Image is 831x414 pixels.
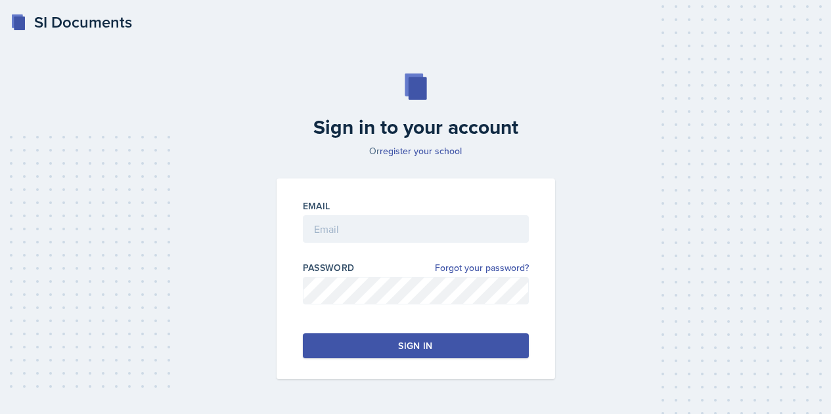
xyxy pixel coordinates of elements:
[303,199,330,213] label: Email
[303,215,529,243] input: Email
[380,144,462,157] a: register your school
[435,261,529,275] a: Forgot your password?
[269,144,563,157] p: Or
[269,115,563,139] h2: Sign in to your account
[303,333,529,358] button: Sign in
[11,10,132,34] a: SI Documents
[398,339,432,352] div: Sign in
[303,261,355,274] label: Password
